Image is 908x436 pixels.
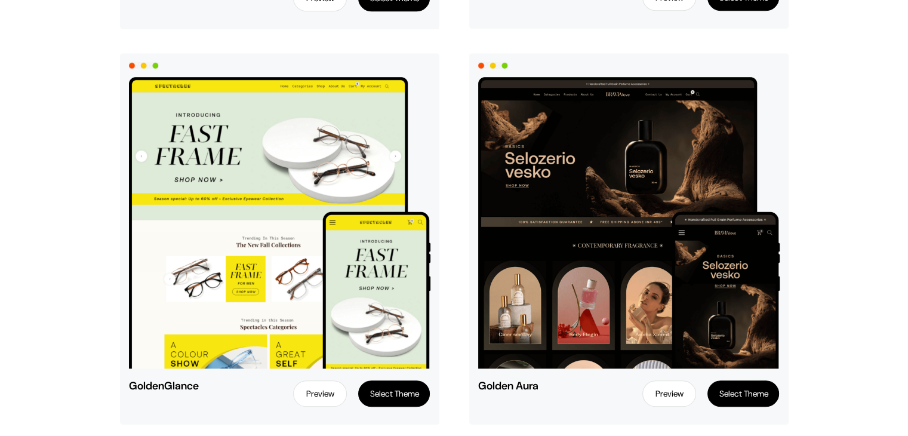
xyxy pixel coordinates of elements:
[478,77,780,369] img: golden-aura.png
[293,380,347,407] a: Preview
[478,380,567,391] span: Golden Aura
[358,380,430,407] button: Select Theme
[129,77,430,369] img: goldenglance.png
[129,380,217,391] span: GoldenGlance
[707,380,779,407] button: Select Theme
[642,380,696,407] a: Preview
